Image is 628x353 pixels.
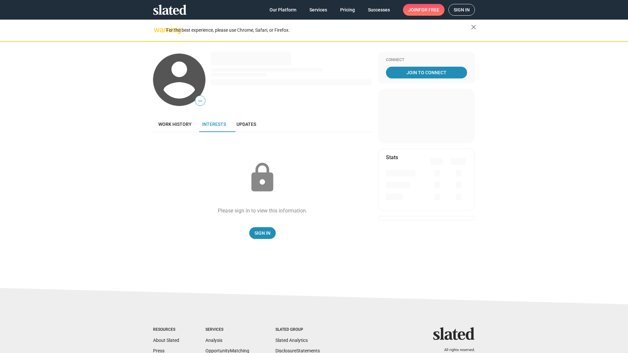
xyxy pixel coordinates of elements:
[454,4,470,15] span: Sign in
[218,207,307,214] div: Please sign in to view this information.
[386,154,398,161] mat-card-title: Stats
[448,4,475,16] a: Sign in
[387,67,466,78] span: Join To Connect
[197,116,231,132] a: Interests
[386,58,467,63] div: Connect
[246,161,279,194] mat-icon: lock
[403,4,445,16] a: Joinfor free
[470,23,478,31] mat-icon: close
[205,327,249,332] div: Services
[419,4,439,16] span: for free
[158,122,192,127] span: Work history
[386,67,467,78] a: Join To Connect
[368,4,390,16] span: Successes
[264,4,302,16] a: Our Platform
[153,338,179,343] a: About Slated
[309,4,327,16] span: Services
[231,116,261,132] a: Updates
[205,338,222,343] a: Analysis
[236,122,256,127] span: Updates
[202,122,226,127] span: Interests
[335,4,360,16] a: Pricing
[275,327,320,332] div: Slated Group
[166,26,471,35] div: For the best experience, please use Chrome, Safari, or Firefox.
[249,227,276,239] a: Sign In
[254,227,270,239] span: Sign In
[153,116,197,132] a: Work history
[154,26,162,34] mat-icon: warning
[153,327,179,332] div: Resources
[275,338,308,343] a: Slated Analytics
[408,4,439,16] span: Join
[270,4,296,16] span: Our Platform
[340,4,355,16] span: Pricing
[195,97,205,105] span: —
[363,4,395,16] a: Successes
[304,4,332,16] a: Services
